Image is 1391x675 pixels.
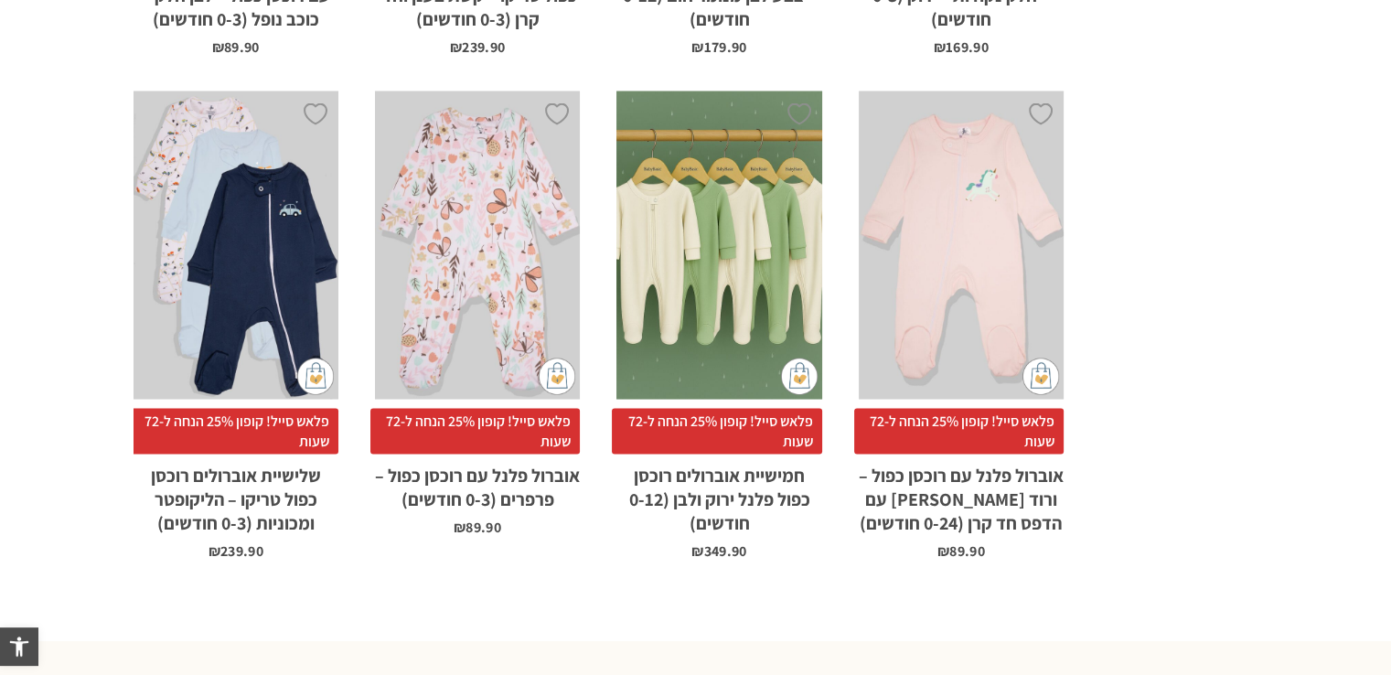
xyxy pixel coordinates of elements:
bdi: 349.90 [691,541,746,561]
img: cat-mini-atc.png [297,359,334,395]
span: ₪ [937,541,949,561]
bdi: 89.90 [937,541,985,561]
span: פלאש סייל! קופון 25% הנחה ל-72 שעות [370,409,580,455]
h2: חמישיית אוברולים רוכסן כפול פלנל ירוק ולבן (0-12 חודשים) [616,455,821,535]
bdi: 239.90 [209,541,263,561]
span: ₪ [454,518,465,537]
span: ₪ [450,37,462,57]
span: פלאש סייל! קופון 25% הנחה ל-72 שעות [129,409,338,455]
h2: אוברול פלנל עם רוכסן כפול – ורוד [PERSON_NAME] עם הדפס חד קרן (0-24 חודשים) [859,455,1064,535]
bdi: 239.90 [450,37,505,57]
h2: אוברול פלנל עם רוכסן כפול – פרפרים (0-3 חודשים) [375,455,580,511]
span: פלאש סייל! קופון 25% הנחה ל-72 שעות [854,409,1064,455]
bdi: 89.90 [212,37,260,57]
a: שלישיית אוברולים רוכסן כפול טריקו - הליקופטר ומכוניות (0-3 חודשים) פלאש סייל! קופון 25% הנחה ל-72... [134,91,338,559]
bdi: 89.90 [454,518,501,537]
a: אוברול פלנל עם רוכסן כפול - ורוד בהיר עם הדפס חד קרן (0-24 חודשים) פלאש סייל! קופון 25% הנחה ל-72... [859,91,1064,559]
span: ₪ [209,541,220,561]
h2: שלישיית אוברולים רוכסן כפול טריקו – הליקופטר ומכוניות (0-3 חודשים) [134,455,338,535]
bdi: 179.90 [691,37,746,57]
img: cat-mini-atc.png [1022,359,1059,395]
img: cat-mini-atc.png [539,359,575,395]
bdi: 169.90 [934,37,989,57]
span: ₪ [691,541,703,561]
span: ₪ [934,37,946,57]
a: אוברול פלנל עם רוכסן כפול - פרפרים (0-3 חודשים) פלאש סייל! קופון 25% הנחה ל-72 שעותאוברול פלנל עם... [375,91,580,535]
span: פלאש סייל! קופון 25% הנחה ל-72 שעות [612,409,821,455]
span: ₪ [212,37,224,57]
img: cat-mini-atc.png [781,359,818,395]
a: חמישיית אוברולים רוכסן כפול פלנל ירוק ולבן (0-12 חודשים) פלאש סייל! קופון 25% הנחה ל-72 שעותחמישי... [616,91,821,559]
span: ₪ [691,37,703,57]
